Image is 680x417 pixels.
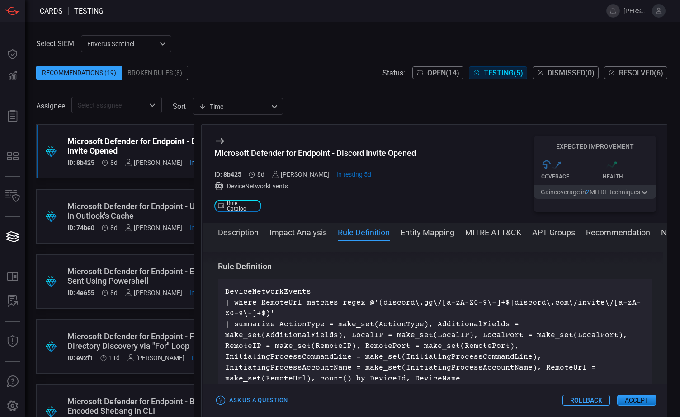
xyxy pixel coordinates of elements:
h5: Expected Improvement [534,143,656,150]
div: Microsoft Defender for Endpoint - Discord Invite Opened [214,148,416,158]
button: Accept [617,395,656,406]
h5: ID: 8b425 [214,171,241,178]
div: DeviceNetworkEvents [214,182,416,191]
div: Microsoft Defender for Endpoint - URL File in Outlook's Cache [67,201,225,220]
div: Microsoft Defender for Endpoint - File or Directory Discovery via "For" Loop [67,332,227,351]
button: Dismissed(0) [533,66,599,79]
span: Resolved ( 6 ) [619,69,663,77]
span: Sep 14, 2025 1:01 AM [110,224,118,231]
button: Open(14) [412,66,463,79]
span: Assignee [36,102,65,110]
h5: ID: e92f1 [67,354,93,361]
span: testing [74,7,104,15]
div: [PERSON_NAME] [125,289,182,296]
span: Sep 14, 2025 1:01 AM [257,171,264,178]
div: Microsoft Defender for Endpoint - Email Sent Using Powershell [67,267,225,286]
span: Sep 14, 2025 1:01 AM [110,159,118,166]
div: Microsoft Defender for Endpoint - Discord Invite Opened [67,136,225,155]
button: Rule Catalog [2,266,24,288]
div: Time [199,102,269,111]
h5: ID: 4e655 [67,289,94,296]
div: Health [603,173,656,180]
button: Inventory [2,186,24,207]
div: [PERSON_NAME] [272,171,329,178]
button: Threat Intelligence [2,331,24,352]
div: Coverage [541,173,595,180]
p: Enverus Sentinel [87,39,157,48]
span: Rule Catalog [227,201,258,211]
label: sort [173,102,186,111]
button: Testing(5) [469,66,527,79]
span: Dismissed ( 0 ) [548,69,595,77]
button: Rollback [562,395,610,406]
button: Description [218,226,259,237]
button: Ask Us a Question [214,394,290,408]
button: APT Groups [532,226,575,237]
button: MITRE - Detection Posture [2,145,24,167]
button: Reports [2,105,24,127]
h5: ID: 74be0 [67,224,94,231]
span: Sep 10, 2025 11:31 PM [109,354,120,361]
span: Sep 14, 2025 1:00 AM [110,289,118,296]
input: Select assignee [74,99,144,111]
button: Rule Definition [338,226,390,237]
button: Preferences [2,395,24,417]
button: Cards [2,226,24,248]
span: Testing ( 5 ) [484,69,523,77]
button: Dashboard [2,43,24,65]
div: [PERSON_NAME] [125,224,182,231]
div: Recommendations (19) [36,66,122,80]
span: Sep 18, 2025 9:10 AM [189,289,225,296]
button: Recommendation [586,226,650,237]
div: [PERSON_NAME] [127,354,184,361]
h3: Rule Definition [218,261,652,272]
button: Detections [2,65,24,87]
button: Entity Mapping [401,226,454,237]
span: Status: [382,69,405,77]
span: Sep 17, 2025 5:57 AM [336,171,371,178]
span: 2 [586,188,590,196]
p: DeviceNetworkEvents | where RemoteUrl matches regex @'(discord\.gg\/[a-zA-Z0-9\-]+$|discord\.com\... [225,286,645,384]
button: Gaincoverage in2MITRE techniques [534,185,656,199]
button: ALERT ANALYSIS [2,290,24,312]
span: Sep 17, 2025 5:57 AM [189,159,225,166]
button: Ask Us A Question [2,371,24,393]
button: MITRE ATT&CK [465,226,521,237]
div: [PERSON_NAME] [125,159,182,166]
span: Sep 17, 2025 5:57 AM [189,224,225,231]
label: Select SIEM [36,39,74,48]
span: Cards [40,7,63,15]
div: Broken Rules (8) [122,66,188,80]
button: Open [146,99,159,112]
span: Sep 19, 2025 7:42 AM [192,354,227,361]
button: Resolved(6) [604,66,667,79]
span: [PERSON_NAME].[PERSON_NAME] [623,7,648,14]
div: Microsoft Defender for Endpoint - Base64 Encoded Shebang In CLI [67,397,228,416]
button: Impact Analysis [269,226,327,237]
h5: ID: 8b425 [67,159,94,166]
span: Open ( 14 ) [427,69,459,77]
